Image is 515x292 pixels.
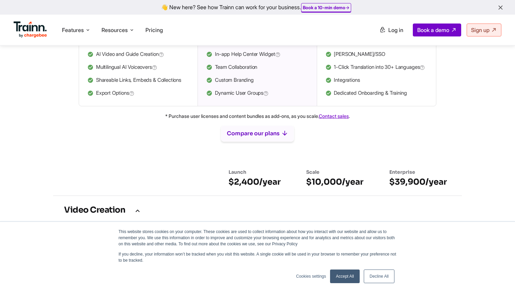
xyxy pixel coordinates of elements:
img: Trainn Logo [14,21,47,38]
a: Pricing [145,27,163,33]
span: Enterprise [389,169,415,175]
span: Sign up [471,27,489,33]
li: Integrations [325,76,428,85]
span: AI Video and Guide Creation [96,50,164,59]
li: Team Collaboration [206,63,308,72]
a: Sign up [467,24,501,36]
a: Log in [375,24,407,36]
p: This website stores cookies on your computer. These cookies are used to collect information about... [119,229,396,247]
li: Custom Branding [206,76,308,85]
span: Export Options [96,89,135,98]
p: If you decline, your information won’t be tracked when you visit this website. A single cookie wi... [119,251,396,263]
a: Contact sales [319,113,349,119]
span: Dynamic User Groups [215,89,269,98]
span: Multilingual AI Voiceovers [96,63,157,72]
span: In-app Help Center Widget [215,50,281,59]
h6: $10,000/year [306,176,368,187]
h3: Video Creation [64,207,451,214]
div: 👋 New here? See how Trainn can work for your business. [4,4,511,11]
li: Shareable Links, Embeds & Collections [87,76,189,85]
span: Log in [388,27,403,33]
button: Compare our plans [221,125,294,142]
a: Book a 10-min demo→ [303,5,349,10]
li: [PERSON_NAME]/SSO [325,50,428,59]
span: Scale [306,169,319,175]
a: Cookies settings [296,273,326,279]
span: Resources [102,26,128,34]
a: Accept All [330,270,360,283]
a: Book a demo [413,24,461,36]
li: Dedicated Onboarding & Training [325,89,428,98]
h6: $2,400/year [229,176,284,187]
span: Launch [229,169,246,175]
span: 1-Click Translation into 30+ Languages [334,63,425,72]
b: Book a 10-min demo [303,5,345,10]
span: Book a demo [417,27,449,33]
span: Features [62,26,84,34]
a: Decline All [364,270,394,283]
p: * Purchase user licenses and content bundles as add-ons, as you scale. . [41,112,474,120]
h6: $39,900/year [389,176,451,187]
